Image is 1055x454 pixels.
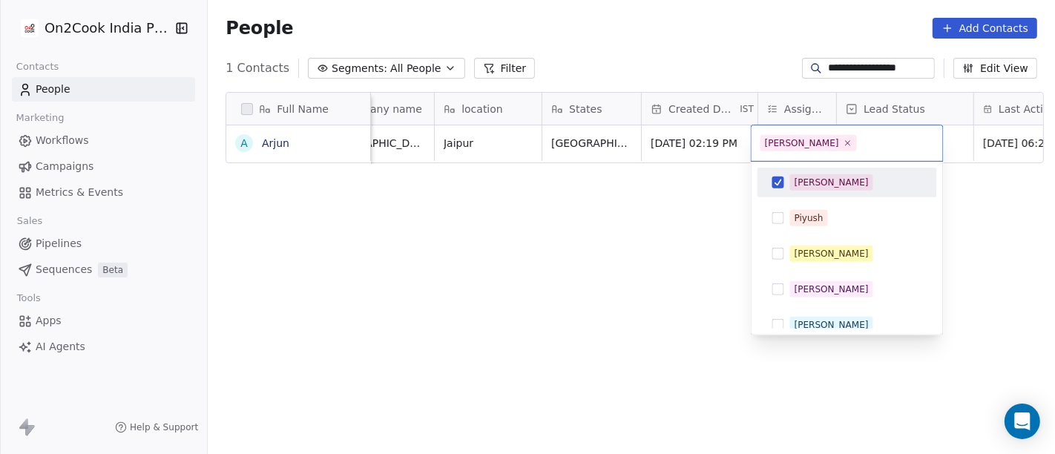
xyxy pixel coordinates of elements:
div: [PERSON_NAME] [795,318,869,332]
div: [PERSON_NAME] [765,136,839,150]
div: [PERSON_NAME] [795,283,869,296]
div: [PERSON_NAME] [795,247,869,260]
div: Piyush [795,211,824,225]
div: [PERSON_NAME] [795,176,869,189]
